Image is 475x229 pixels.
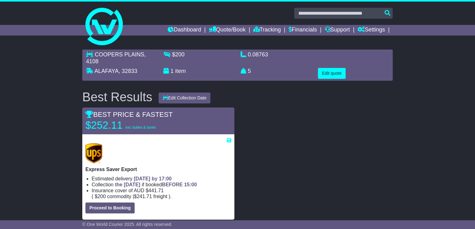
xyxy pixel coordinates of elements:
span: Freight [153,194,167,199]
span: Commodity [107,194,131,199]
li: Collection [92,182,231,188]
a: Tracking [253,25,281,36]
a: Dashboard [168,25,201,36]
span: [DATE] by 17:00 [134,176,172,181]
a: Financials [289,25,317,36]
span: 241.71 [137,194,152,199]
span: BEST PRICE & FASTEST [85,111,173,118]
button: Proceed to Booking [85,203,135,213]
span: 0.08763 [248,51,268,58]
span: , 32833 [118,68,137,74]
span: $ [172,51,185,58]
a: Support [325,25,350,36]
span: the [DATE] [115,182,140,187]
span: 15:00 [184,182,197,187]
span: if booked [115,182,197,187]
p: $252.11 [85,119,163,131]
span: , 4108 [86,51,146,64]
span: 200 [98,194,106,199]
li: Estimated delivery [92,176,231,182]
span: © One World Courier 2025. All rights reserved. [82,222,172,227]
p: Express Saver Export [85,166,231,172]
span: 200 [175,51,185,58]
span: COOPERS PLAINS [95,51,144,58]
a: Settings [357,25,385,36]
span: | [133,194,134,199]
span: 5 [248,68,251,74]
span: 1 [170,68,174,74]
span: BEFORE [162,182,183,187]
button: Edit Collection Date [159,93,211,103]
img: UPS (new): Express Saver Export [85,143,102,163]
button: Edit quote [318,68,346,79]
a: Quote/Book [209,25,246,36]
span: ALAFAYA [94,68,118,74]
span: Insurance cover of AUD $ [92,188,164,193]
span: ( ). [92,193,172,199]
span: exc duties & taxes [125,125,156,130]
span: $ $ [93,194,169,199]
div: Best Results [79,90,156,104]
span: 441.71 [148,188,164,193]
span: item [175,68,186,74]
